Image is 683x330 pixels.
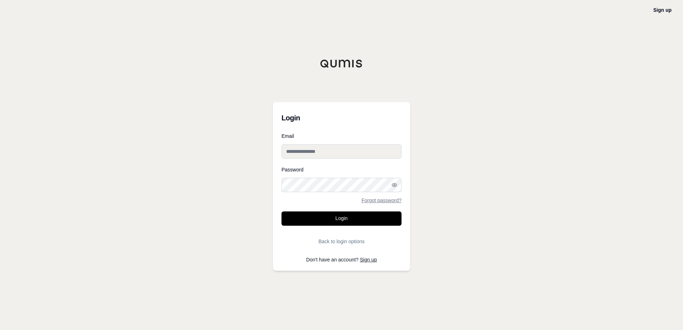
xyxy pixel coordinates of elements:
[653,7,672,13] a: Sign up
[281,234,402,249] button: Back to login options
[281,134,402,139] label: Email
[281,111,402,125] h3: Login
[362,198,402,203] a: Forgot password?
[360,257,377,262] a: Sign up
[281,257,402,262] p: Don't have an account?
[281,211,402,226] button: Login
[281,167,402,172] label: Password
[320,59,363,68] img: Qumis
